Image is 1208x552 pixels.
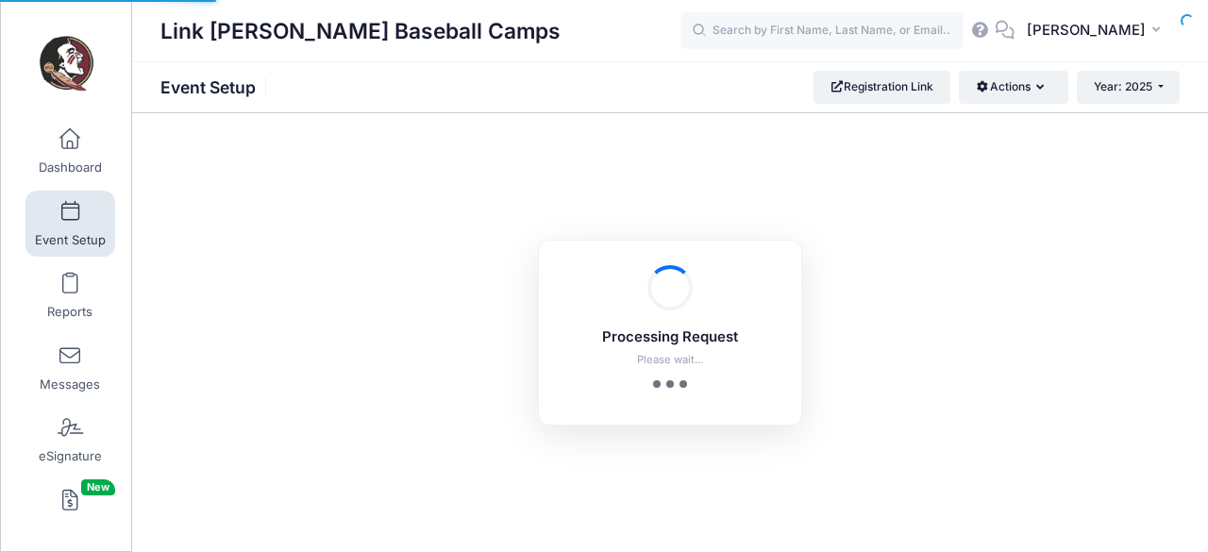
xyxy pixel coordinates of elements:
[1015,9,1180,53] button: [PERSON_NAME]
[1077,71,1180,103] button: Year: 2025
[39,449,102,465] span: eSignature
[39,160,102,176] span: Dashboard
[81,479,115,495] span: New
[1,20,133,109] a: Link Jarrett Baseball Camps
[47,305,92,321] span: Reports
[25,118,115,184] a: Dashboard
[25,262,115,328] a: Reports
[563,352,777,368] p: Please wait...
[814,71,950,103] a: Registration Link
[160,77,272,97] h1: Event Setup
[25,479,115,545] a: InvoicesNew
[32,29,103,100] img: Link Jarrett Baseball Camps
[680,12,964,50] input: Search by First Name, Last Name, or Email...
[40,376,100,393] span: Messages
[959,71,1067,103] button: Actions
[25,335,115,401] a: Messages
[1094,79,1152,93] span: Year: 2025
[160,9,561,53] h1: Link [PERSON_NAME] Baseball Camps
[35,232,106,248] span: Event Setup
[25,191,115,257] a: Event Setup
[1027,20,1146,41] span: [PERSON_NAME]
[25,407,115,473] a: eSignature
[563,329,777,346] h5: Processing Request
